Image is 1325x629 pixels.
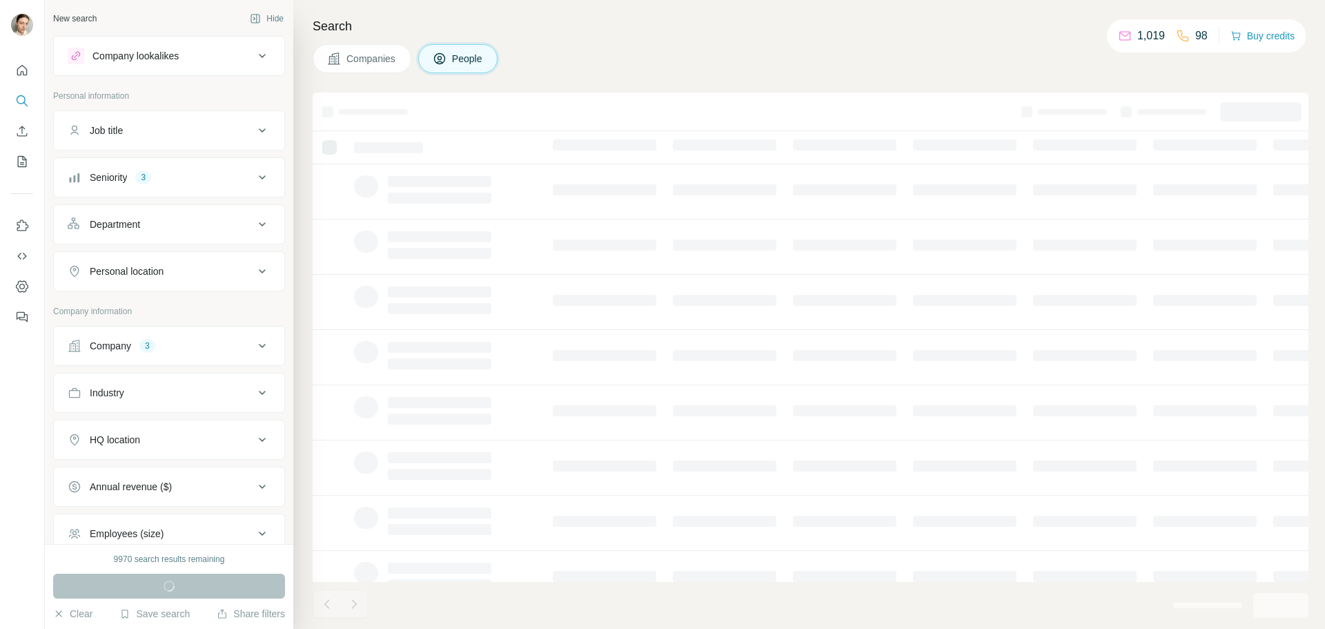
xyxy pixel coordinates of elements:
[54,470,284,503] button: Annual revenue ($)
[54,161,284,194] button: Seniority3
[217,607,285,621] button: Share filters
[11,244,33,269] button: Use Surfe API
[452,52,484,66] span: People
[90,339,131,353] div: Company
[346,52,397,66] span: Companies
[11,88,33,113] button: Search
[11,213,33,238] button: Use Surfe on LinkedIn
[11,274,33,299] button: Dashboard
[90,527,164,541] div: Employees (size)
[53,607,92,621] button: Clear
[53,12,97,25] div: New search
[114,553,225,565] div: 9970 search results remaining
[139,340,155,352] div: 3
[90,433,140,447] div: HQ location
[90,386,124,400] div: Industry
[90,171,127,184] div: Seniority
[119,607,190,621] button: Save search
[1230,26,1295,46] button: Buy credits
[11,304,33,329] button: Feedback
[54,517,284,550] button: Employees (size)
[92,49,179,63] div: Company lookalikes
[11,58,33,83] button: Quick start
[313,17,1308,36] h4: Search
[54,329,284,362] button: Company3
[90,217,140,231] div: Department
[53,90,285,102] p: Personal information
[11,149,33,174] button: My lists
[11,14,33,36] img: Avatar
[53,305,285,318] p: Company information
[11,119,33,144] button: Enrich CSV
[90,264,164,278] div: Personal location
[1195,28,1208,44] p: 98
[240,8,293,29] button: Hide
[54,255,284,288] button: Personal location
[54,208,284,241] button: Department
[135,171,151,184] div: 3
[54,39,284,72] button: Company lookalikes
[1137,28,1165,44] p: 1,019
[54,376,284,409] button: Industry
[90,480,172,494] div: Annual revenue ($)
[54,114,284,147] button: Job title
[90,124,123,137] div: Job title
[54,423,284,456] button: HQ location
